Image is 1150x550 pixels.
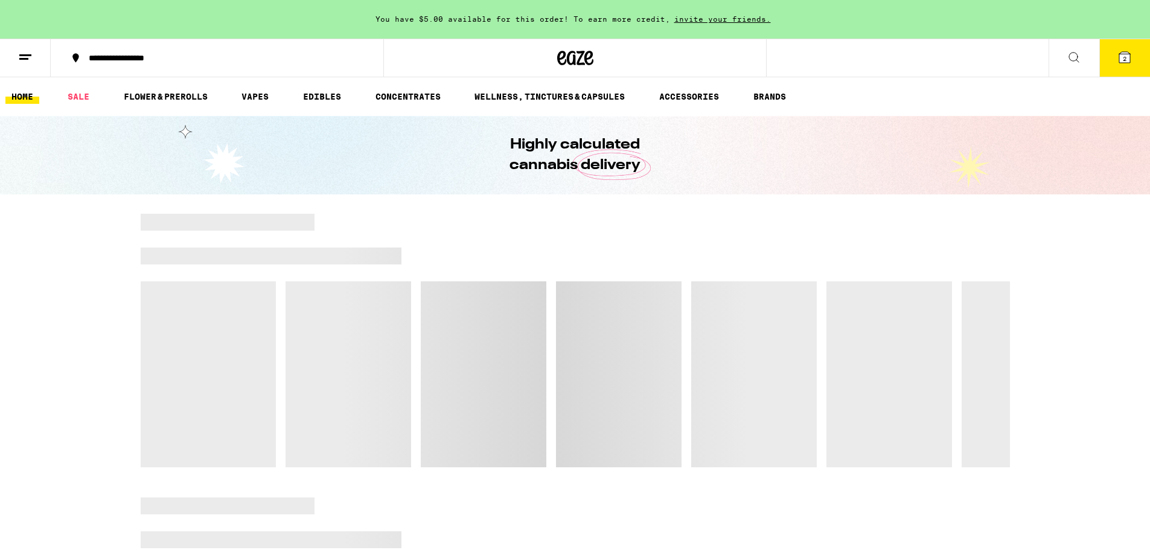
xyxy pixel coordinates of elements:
a: HOME [5,89,39,104]
button: BRANDS [747,89,792,104]
button: 2 [1099,39,1150,77]
span: 2 [1123,55,1126,62]
a: ACCESSORIES [653,89,725,104]
a: VAPES [235,89,275,104]
a: SALE [62,89,95,104]
span: You have $5.00 available for this order! To earn more credit, [375,15,670,23]
span: invite your friends. [670,15,775,23]
a: FLOWER & PREROLLS [118,89,214,104]
a: WELLNESS, TINCTURES & CAPSULES [468,89,631,104]
h1: Highly calculated cannabis delivery [476,135,675,176]
a: CONCENTRATES [369,89,447,104]
a: EDIBLES [297,89,347,104]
